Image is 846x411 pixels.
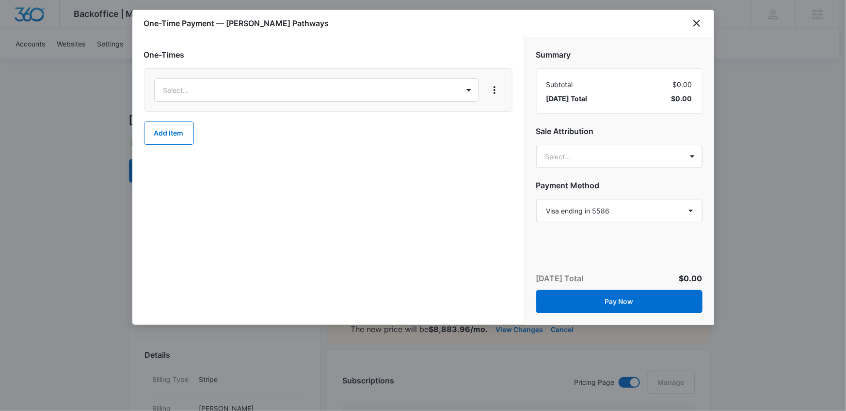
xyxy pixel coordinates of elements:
h2: Sale Attribution [536,125,702,137]
h2: Payment Method [536,180,702,191]
button: Add Item [144,122,194,145]
span: $0.00 [671,93,692,104]
button: close [691,17,702,29]
span: Subtotal [546,79,573,90]
h1: One-Time Payment — [PERSON_NAME] Pathways [144,17,329,29]
div: $0.00 [546,79,692,90]
span: $0.00 [679,274,702,283]
button: View More [487,82,502,98]
p: [DATE] Total [536,273,584,284]
span: [DATE] Total [546,93,588,104]
h2: One-Times [144,49,512,61]
button: Pay Now [536,290,702,313]
h2: Summary [536,49,702,61]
